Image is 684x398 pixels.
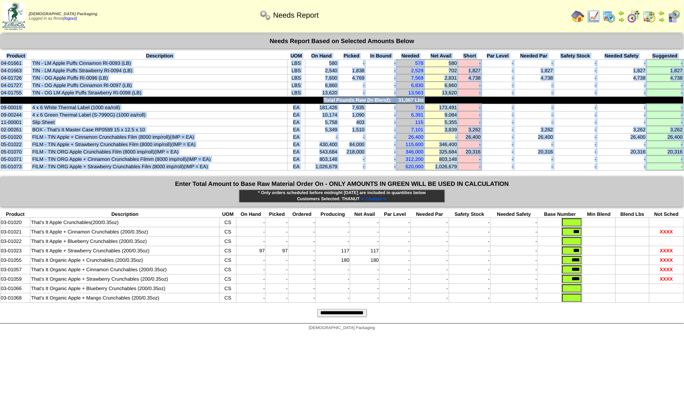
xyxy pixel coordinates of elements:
td: - [554,59,597,67]
td: TIN - LM Apple Puffs Strawberry RI-0094 (LB) [32,67,287,74]
td: - [411,237,449,246]
img: calendarblend.gif [627,10,640,23]
td: 403 [338,119,365,126]
td: - [365,111,397,119]
td: - [597,156,647,163]
th: Needed Safety [597,53,647,59]
td: 03-01020 [0,218,30,227]
td: EA [287,148,305,156]
td: TIN - OG Apple Puffs RI-0096 (LB) [32,74,287,82]
td: - [316,237,350,246]
td: 84,000 [338,141,365,148]
td: CS [220,218,236,227]
td: - [365,89,397,96]
td: - [482,126,514,133]
td: - [482,148,514,156]
td: 05-01073 [0,163,32,170]
th: Min Blend [582,211,615,218]
th: Par Level [482,53,514,59]
img: calendarcustomer.gif [668,10,681,23]
td: - [482,89,514,96]
td: 04-01663 [0,67,32,74]
img: arrowright.gif [659,16,665,23]
td: 3,262 [514,126,554,133]
td: XXXX [650,227,684,237]
td: - [647,163,684,170]
td: - [365,74,397,82]
td: - [482,163,514,170]
td: - [365,59,397,67]
th: Producing [316,211,350,218]
td: 05-01020 [0,133,32,141]
a: 710 [415,105,424,110]
td: - [379,218,411,227]
td: 4 x 6 White Thermal Label (1000 ea/roll) [32,104,287,111]
th: Product [0,211,30,218]
td: - [597,89,647,96]
td: CS [220,237,236,246]
td: 05-01022 [0,141,32,148]
td: - [458,104,482,111]
td: - [490,227,538,237]
td: 117 [316,246,350,256]
td: - [338,133,365,141]
td: 181,426 [305,104,338,111]
td: - [411,218,449,227]
td: - [266,227,289,237]
td: 13,620 [305,89,338,96]
td: - [554,156,597,163]
td: 5,758 [305,119,338,126]
td: BOX - That's It Master Case RP0589 15 x 12.5 x 10 [32,126,287,133]
td: - [597,119,647,126]
td: LBS [287,82,305,89]
td: - [449,237,490,246]
td: 1,827 [458,67,482,74]
td: 3,262 [647,126,684,133]
td: Slip Sheet [32,119,287,126]
td: - [350,227,380,237]
td: 1,838 [338,67,365,74]
td: 03-01021 [0,227,30,237]
td: - [514,156,554,163]
td: 6,860 [305,82,338,89]
span: Needs Report [273,11,319,20]
td: - [458,82,482,89]
td: - [365,156,397,163]
td: XXXX [650,246,684,256]
td: - [458,89,482,96]
td: 04-01727 [0,82,32,89]
td: 1,026,679 [305,163,338,170]
td: That's It Apple Crunchables(200/0.35oz) [30,218,220,227]
td: 218,000 [338,148,365,156]
td: 04-01661 [0,59,32,67]
td: EA [287,163,305,170]
img: arrowright.gif [618,16,625,23]
td: FILM - TIN ORG Apple Crunchables Film (8000 imp/roll)(IMP = EA) [32,148,287,156]
a: 578 [415,60,424,66]
td: 26,400 [597,133,647,141]
th: UOM [220,211,236,218]
td: 13,620 [425,89,458,96]
td: 430,400 [305,141,338,148]
th: Description [30,211,220,218]
td: - [365,126,397,133]
span: Logged in as Rrost [29,12,97,21]
td: LBS [287,74,305,82]
td: 05-01071 [0,156,32,163]
td: - [458,59,482,67]
a: 312,200 [406,156,423,162]
td: - [338,82,365,89]
th: On Hand [305,53,338,59]
td: 4,738 [647,74,684,82]
th: On Hand [236,211,266,218]
th: Needed Par [514,53,554,59]
td: 1,827 [514,67,554,74]
td: - [305,133,338,141]
td: - [482,74,514,82]
td: - [411,227,449,237]
td: - [350,218,380,227]
td: - [647,59,684,67]
th: Safety Stock [554,53,597,59]
td: - [514,119,554,126]
td: 1,510 [338,126,365,133]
